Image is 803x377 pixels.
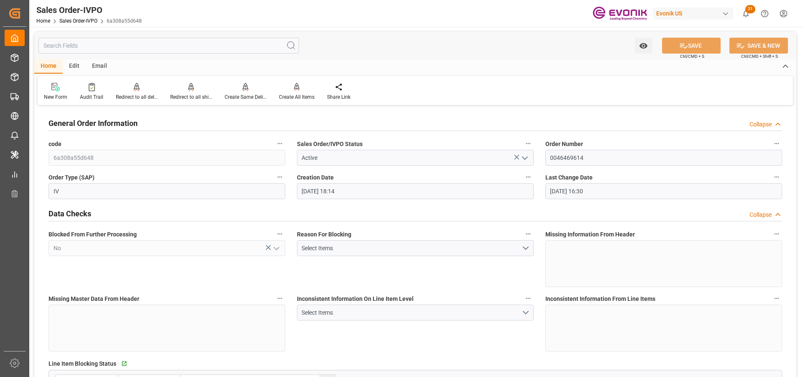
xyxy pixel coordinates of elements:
[545,295,655,303] span: Inconsistent Information From Line Items
[297,230,351,239] span: Reason For Blocking
[59,18,97,24] a: Sales Order-IVPO
[755,4,774,23] button: Help Center
[737,4,755,23] button: show 21 new notifications
[63,59,86,74] div: Edit
[662,38,721,54] button: SAVE
[523,138,534,149] button: Sales Order/IVPO Status
[279,93,315,101] div: Create All Items
[86,59,113,74] div: Email
[749,210,772,219] div: Collapse
[49,118,138,129] h2: General Order Information
[653,5,737,21] button: Evonik US
[593,6,647,21] img: Evonik-brand-mark-Deep-Purple-RGB.jpeg_1700498283.jpeg
[297,173,334,182] span: Creation Date
[34,59,63,74] div: Home
[49,208,91,219] h2: Data Checks
[771,172,782,182] button: Last Change Date
[302,244,521,253] div: Select Items
[635,38,652,54] button: open menu
[545,173,593,182] span: Last Change Date
[518,151,530,164] button: open menu
[49,359,116,368] span: Line Item Blocking Status
[327,93,350,101] div: Share Link
[523,293,534,304] button: Inconsistent Information On Line Item Level
[545,230,635,239] span: Missing Information From Header
[170,93,212,101] div: Redirect to all shipments
[297,183,534,199] input: DD.MM.YYYY HH:MM
[680,53,704,59] span: Ctrl/CMD + S
[771,228,782,239] button: Missing Information From Header
[80,93,103,101] div: Audit Trail
[745,5,755,13] span: 21
[36,18,50,24] a: Home
[729,38,788,54] button: SAVE & NEW
[116,93,158,101] div: Redirect to all deliveries
[225,93,266,101] div: Create Same Delivery Date
[269,242,282,255] button: open menu
[523,228,534,239] button: Reason For Blocking
[274,228,285,239] button: Blocked From Further Processing
[771,138,782,149] button: Order Number
[653,8,733,20] div: Evonik US
[49,140,61,149] span: code
[49,230,137,239] span: Blocked From Further Processing
[36,4,142,16] div: Sales Order-IVPO
[302,308,521,317] div: Select Items
[749,120,772,129] div: Collapse
[274,138,285,149] button: code
[274,172,285,182] button: Order Type (SAP)
[49,295,139,303] span: Missing Master Data From Header
[771,293,782,304] button: Inconsistent Information From Line Items
[38,38,299,54] input: Search Fields
[545,183,782,199] input: DD.MM.YYYY HH:MM
[545,140,583,149] span: Order Number
[44,93,67,101] div: New Form
[297,305,534,321] button: open menu
[297,140,363,149] span: Sales Order/IVPO Status
[297,295,414,303] span: Inconsistent Information On Line Item Level
[741,53,778,59] span: Ctrl/CMD + Shift + S
[523,172,534,182] button: Creation Date
[297,240,534,256] button: open menu
[49,173,95,182] span: Order Type (SAP)
[274,293,285,304] button: Missing Master Data From Header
